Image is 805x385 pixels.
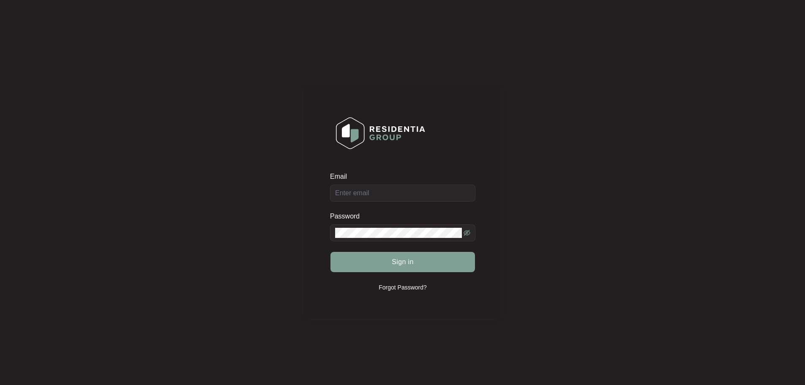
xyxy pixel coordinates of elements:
[330,252,475,272] button: Sign in
[335,228,462,238] input: Password
[330,185,475,202] input: Email
[464,229,470,236] span: eye-invisible
[330,112,431,155] img: Login Logo
[379,283,427,292] p: Forgot Password?
[392,257,414,267] span: Sign in
[330,212,366,221] label: Password
[330,172,353,181] label: Email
